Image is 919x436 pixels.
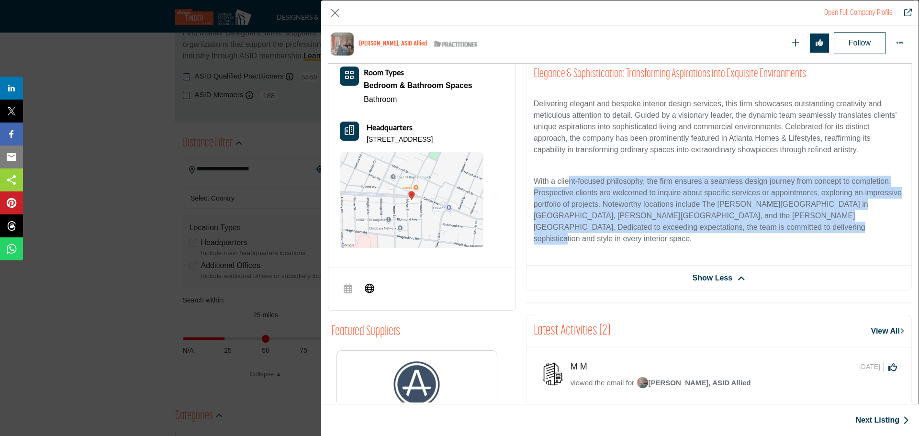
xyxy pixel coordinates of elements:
a: Bathroom [364,95,397,103]
b: Headquarters [367,122,413,133]
button: More Options [890,34,909,53]
h5: M M [571,362,594,372]
button: Follow [834,32,885,54]
h2: Latest Activities (2) [534,323,610,340]
span: viewed the email for [571,379,634,387]
p: Delivering elegant and bespoke interior design services, this firm showcases outstanding creativi... [534,98,904,156]
img: AROS [393,360,441,408]
h1: [PERSON_NAME], ASID Allied [359,40,427,48]
img: brittany-johnston logo [330,32,354,56]
a: Redirect to brittany-johnston [824,9,893,17]
a: Redirect to brittany-johnston [897,7,912,19]
a: Room Types [364,68,404,77]
h2: Featured Suppliers [331,324,400,340]
button: Category Icon [340,67,359,86]
img: avtar-image [541,362,565,386]
a: View All [871,325,904,337]
p: With a client-focused philosophy, the firm ensures a seamless design journey from concept to comp... [534,176,904,245]
h2: Elegance & Sophistication: Transforming Aspirations into Exquisite Environments [534,67,904,81]
i: Click to Like this activity [888,363,897,371]
b: Room Types [364,67,404,77]
a: image[PERSON_NAME], ASID Allied [637,378,751,390]
a: Bedroom & Bathroom Spaces [364,78,472,93]
img: ASID Qualified Practitioners [434,38,477,50]
button: Headquarter icon [340,122,359,141]
img: Location Map [340,152,483,248]
a: Next Listing [855,414,909,426]
span: [DATE] [859,362,884,372]
button: Close [328,6,342,20]
img: image [637,377,649,389]
span: [PERSON_NAME], ASID Allied [637,379,751,387]
span: Show Less [693,272,733,284]
p: [STREET_ADDRESS] [367,135,433,145]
